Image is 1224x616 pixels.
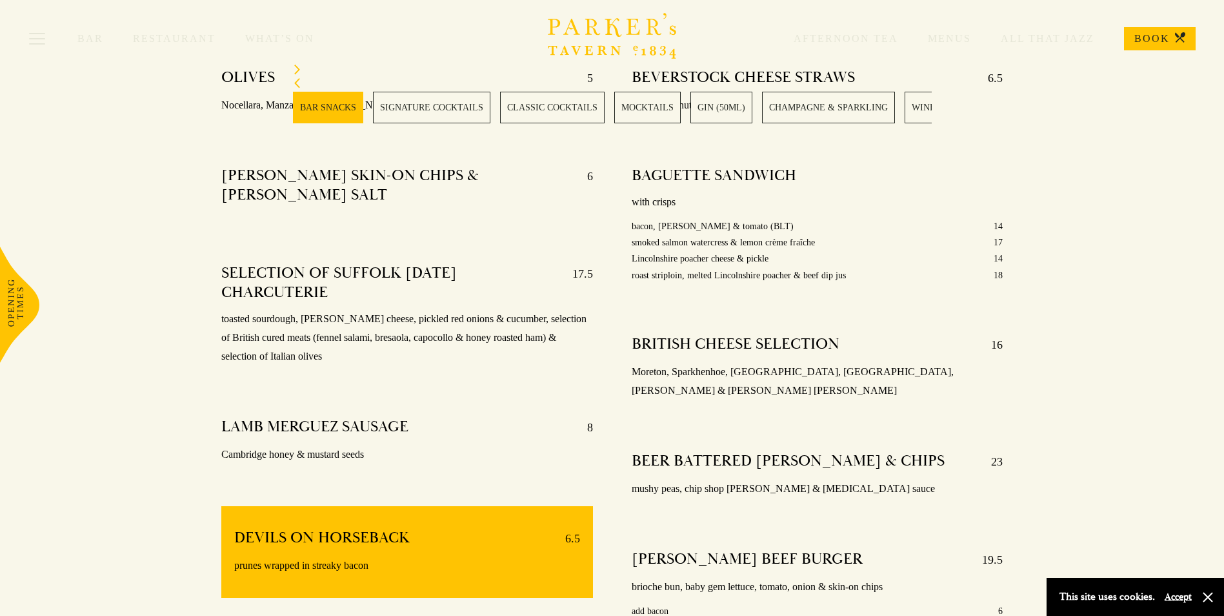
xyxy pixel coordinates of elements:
[969,549,1003,570] p: 19.5
[574,417,593,438] p: 8
[632,578,1003,597] p: brioche bun, baby gem lettuce, tomato, onion & skin-on chips
[559,263,593,302] p: 17.5
[632,251,768,267] p: Lincolnshire poacher cheese & pickle
[994,234,1003,251] p: 17
[221,263,559,302] h4: SELECTION OF SUFFOLK [DATE] CHARCUTERIE
[293,78,932,92] div: Previous slide
[762,92,895,123] a: 6 / 28
[221,417,408,438] h4: LAMB MERGUEZ SAUSAGE
[1165,591,1192,603] button: Accept
[994,218,1003,234] p: 14
[500,92,605,123] a: 3 / 28
[632,451,945,472] h4: BEER BATTERED [PERSON_NAME] & CHIPS
[632,234,815,251] p: smoked salmon watercress & lemon crème fraîche
[552,528,580,549] p: 6.5
[978,451,1003,472] p: 23
[632,267,846,283] p: roast striploin, melted Lincolnshire poacher & beef dip jus
[690,92,752,123] a: 5 / 28
[221,310,592,365] p: toasted sourdough, [PERSON_NAME] cheese, pickled red onions & cucumber, selection of British cure...
[234,557,579,575] p: prunes wrapped in streaky bacon
[994,267,1003,283] p: 18
[632,193,1003,212] p: with crisps
[905,92,948,123] a: 7 / 28
[373,92,490,123] a: 2 / 28
[1059,588,1155,606] p: This site uses cookies.
[632,166,796,185] h4: BAGUETTE SANDWICH
[632,334,839,355] h4: BRITISH CHEESE SELECTION
[221,166,574,205] h4: [PERSON_NAME] SKIN-ON CHIPS & [PERSON_NAME] SALT
[632,549,863,570] h4: [PERSON_NAME] BEEF BURGER
[574,166,593,205] p: 6
[614,92,681,123] a: 4 / 28
[978,334,1003,355] p: 16
[234,528,410,549] h4: DEVILS ON HORSEBACK
[221,446,592,464] p: Cambridge honey & mustard seeds
[293,92,363,123] a: 1 / 28
[632,363,1003,400] p: Moreton, Sparkhenhoe, [GEOGRAPHIC_DATA], [GEOGRAPHIC_DATA], [PERSON_NAME] & [PERSON_NAME] [PERSON...
[994,251,1003,267] p: 14
[1201,591,1214,604] button: Close and accept
[632,218,794,234] p: bacon, [PERSON_NAME] & tomato (BLT)
[632,480,1003,498] p: mushy peas, chip shop [PERSON_NAME] & [MEDICAL_DATA] sauce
